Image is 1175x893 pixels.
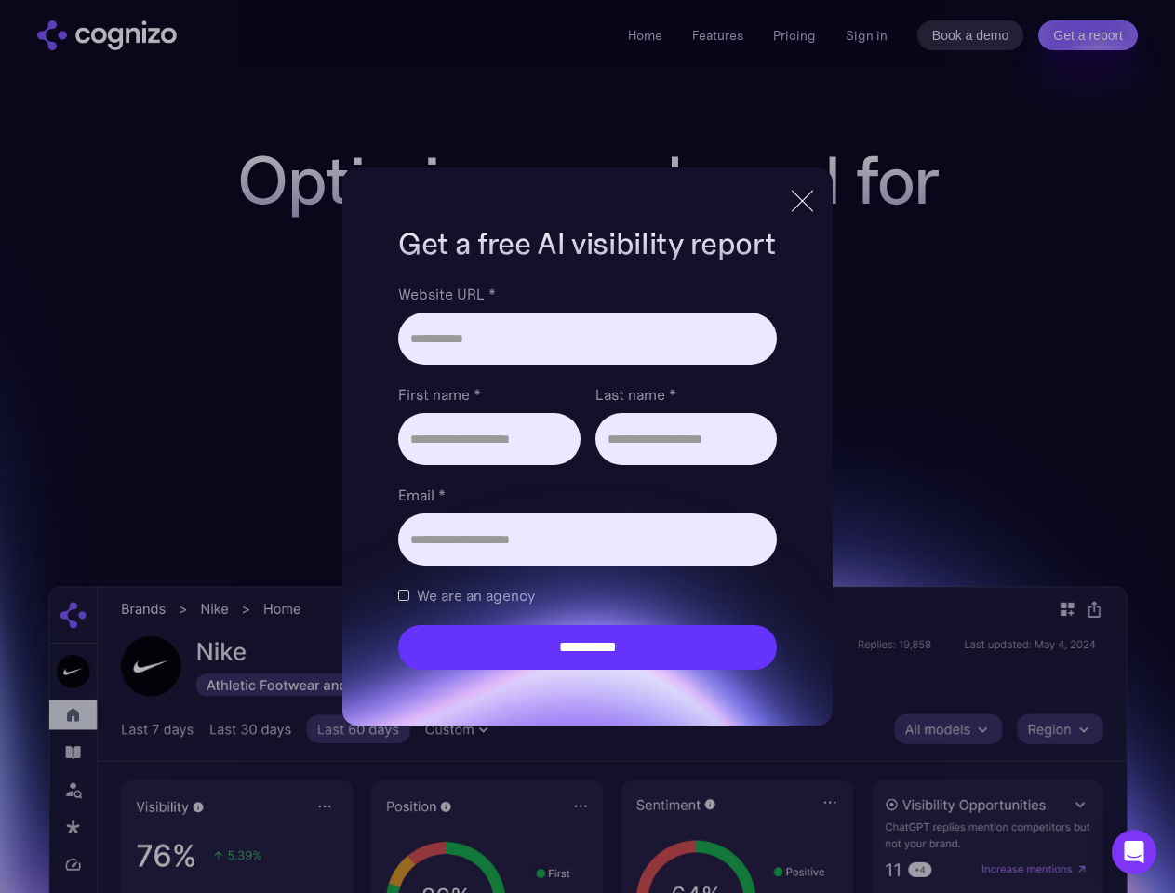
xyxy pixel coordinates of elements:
[1112,830,1156,874] div: Open Intercom Messenger
[398,383,580,406] label: First name *
[417,584,535,606] span: We are an agency
[595,383,777,406] label: Last name *
[398,283,776,305] label: Website URL *
[398,283,776,670] form: Brand Report Form
[398,223,776,264] h1: Get a free AI visibility report
[398,484,776,506] label: Email *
